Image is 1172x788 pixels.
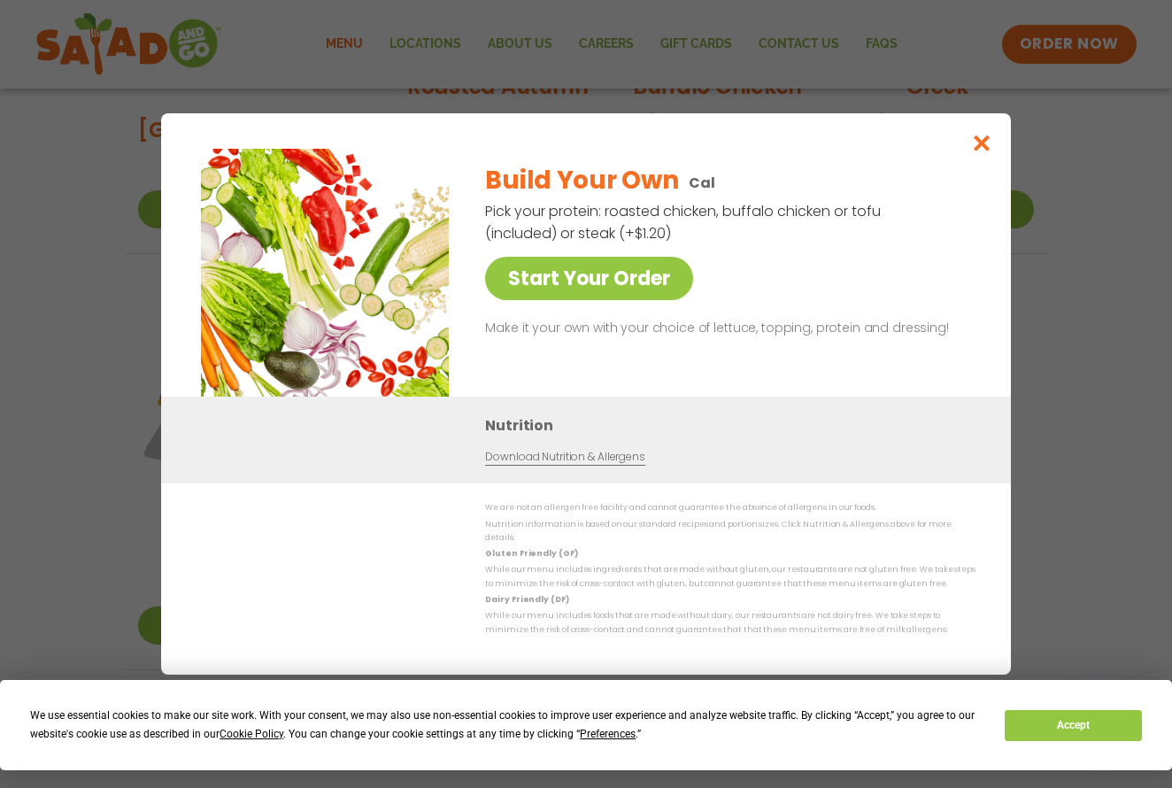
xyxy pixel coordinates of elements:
img: Featured product photo for Build Your Own [201,149,449,397]
p: We are not an allergen free facility and cannot guarantee the absence of allergens in our foods. [485,501,975,514]
div: We use essential cookies to make our site work. With your consent, we may also use non-essential ... [30,707,983,744]
h2: Build Your Own [485,162,678,199]
p: While our menu includes foods that are made without dairy, our restaurants are not dairy free. We... [485,609,975,637]
h3: Nutrition [485,414,984,436]
p: Pick your protein: roasted chicken, buffalo chicken or tofu (included) or steak (+$1.20) [485,200,883,244]
button: Close modal [953,113,1011,173]
a: Download Nutrition & Allergens [485,449,644,466]
p: Cal [689,172,715,194]
span: Cookie Policy [220,728,283,740]
span: Preferences [580,728,636,740]
button: Accept [1005,710,1141,741]
strong: Dairy Friendly (DF) [485,594,568,605]
a: Start Your Order [485,257,693,300]
strong: Gluten Friendly (GF) [485,548,577,559]
p: While our menu includes ingredients that are made without gluten, our restaurants are not gluten ... [485,563,975,591]
p: Make it your own with your choice of lettuce, topping, protein and dressing! [485,318,968,339]
p: Nutrition information is based on our standard recipes and portion sizes. Click Nutrition & Aller... [485,518,975,545]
